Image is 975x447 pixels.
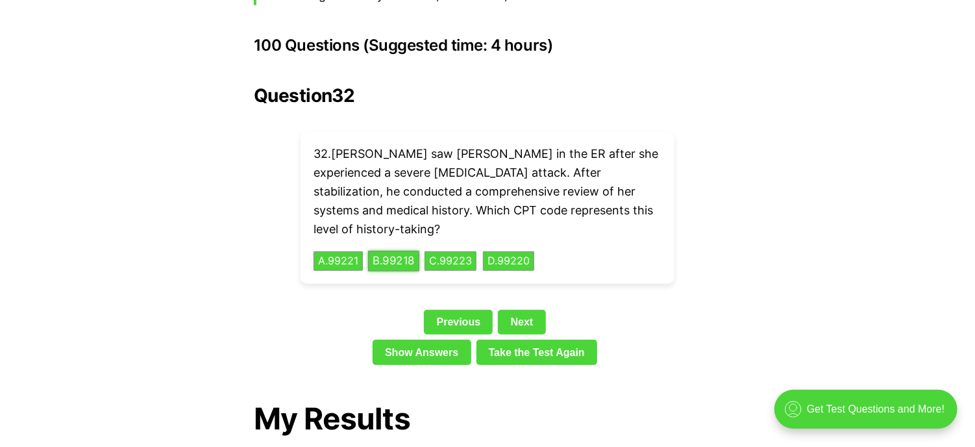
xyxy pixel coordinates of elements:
[254,36,721,55] h3: 100 Questions (Suggested time: 4 hours)
[425,251,476,271] button: C.99223
[763,383,975,447] iframe: portal-trigger
[314,145,661,238] p: 32 . [PERSON_NAME] saw [PERSON_NAME] in the ER after she experienced a severe [MEDICAL_DATA] atta...
[483,251,534,271] button: D.99220
[254,402,721,436] h1: My Results
[254,85,721,106] h2: Question 32
[314,251,363,271] button: A.99221
[476,340,598,364] a: Take the Test Again
[373,340,471,364] a: Show Answers
[498,310,545,335] a: Next
[368,251,419,272] button: B.99218
[424,310,493,335] a: Previous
